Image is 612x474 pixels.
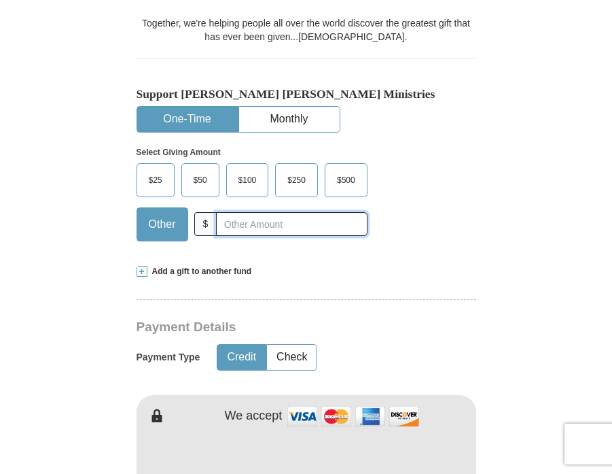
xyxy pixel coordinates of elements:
[267,345,317,370] button: Check
[239,107,340,132] button: Monthly
[137,107,238,132] button: One-Time
[330,170,362,190] span: $500
[217,345,266,370] button: Credit
[225,409,283,424] h4: We accept
[142,170,169,190] span: $25
[285,402,421,431] img: credit cards accepted
[137,87,476,101] h5: Support [PERSON_NAME] [PERSON_NAME] Ministries
[194,212,217,236] span: $
[137,320,483,335] h3: Payment Details
[137,148,221,157] strong: Select Giving Amount
[232,170,264,190] span: $100
[187,170,214,190] span: $50
[137,16,476,44] div: Together, we're helping people all over the world discover the greatest gift that has ever been g...
[281,170,312,190] span: $250
[137,352,200,363] h5: Payment Type
[216,212,367,236] input: Other Amount
[142,214,183,235] span: Other
[147,266,252,277] span: Add a gift to another fund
